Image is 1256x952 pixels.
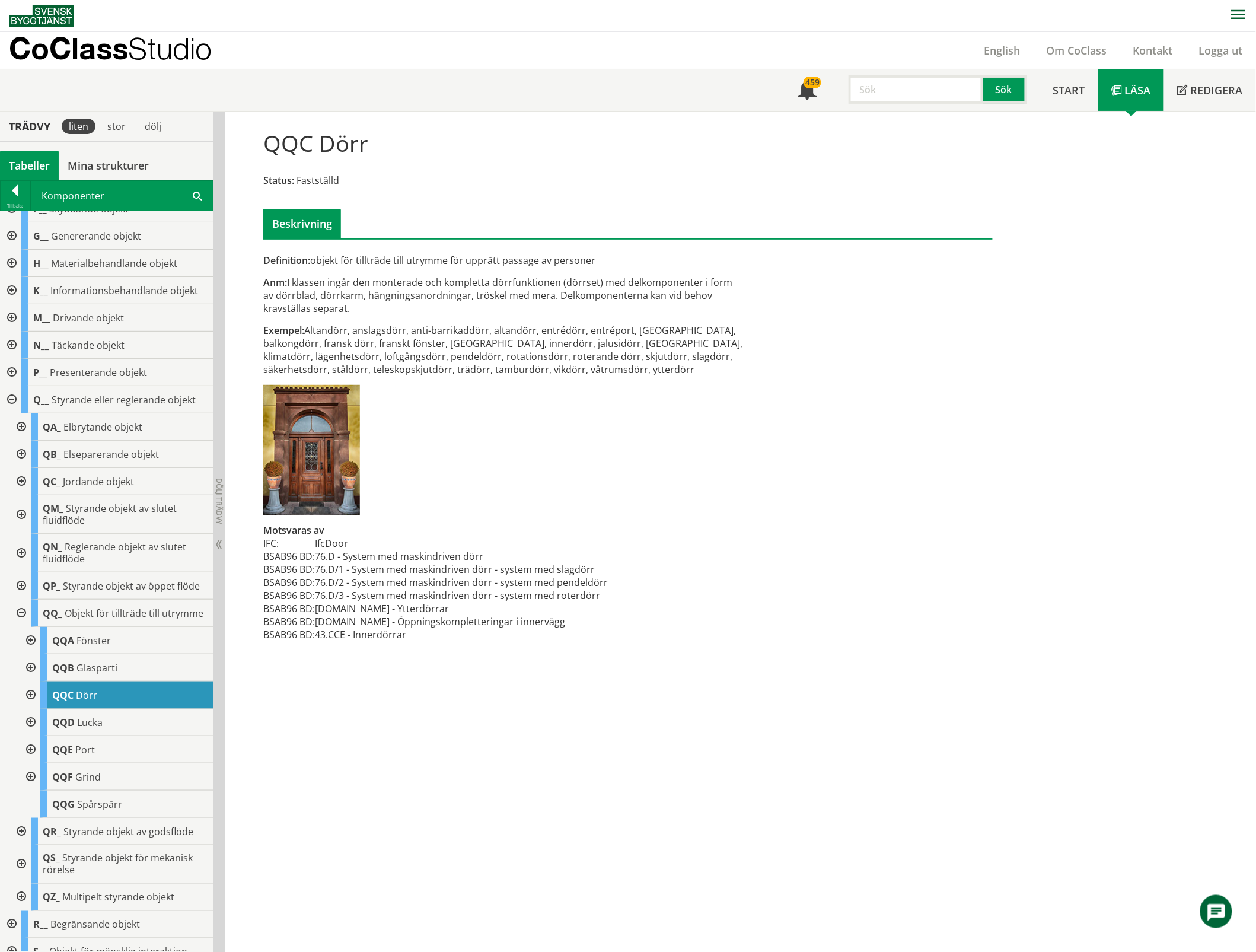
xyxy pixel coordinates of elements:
span: Reglerande objekt av slutet fluidflöde [43,540,186,565]
td: 76.D/3 - System med maskindriven dörr - system med roterdörr [315,589,608,602]
span: Exempel: [263,324,304,337]
span: Q__ [33,393,49,406]
div: Trädvy [2,120,57,133]
span: Styrande objekt för mekanisk rörelse [43,852,193,877]
span: QZ_ [43,891,60,904]
span: Styrande objekt av slutet fluidflöde [43,502,177,527]
span: QQB [52,661,74,674]
div: dölj [138,119,168,134]
span: QQE [52,743,73,756]
span: Presenterande objekt [50,366,147,379]
span: R__ [33,918,48,931]
button: Sök [983,75,1027,104]
span: Elbrytande objekt [63,421,142,434]
td: IFC: [263,537,315,550]
span: Glasparti [76,661,117,674]
img: Svensk Byggtjänst [9,5,74,27]
span: Täckande objekt [52,339,125,352]
td: 43.CCE - Innerdörrar [315,628,608,641]
span: Begränsande objekt [50,918,140,931]
span: Multipelt styrande objekt [62,891,174,904]
span: N__ [33,339,49,352]
span: QQ_ [43,607,62,620]
span: Dörr [76,689,97,702]
span: Informationsbehandlande objekt [50,284,198,297]
a: 459 [785,69,830,111]
a: Redigera [1164,69,1256,111]
td: BSAB96 BD: [263,563,315,576]
td: 76.D - System med maskindriven dörr [315,550,608,563]
span: Fönster [76,634,111,647]
div: I klassen ingår den monterade och kompletta dörrfunktionen (dörrset) med delkomponenter i form av... [263,276,743,315]
span: Port [75,743,95,756]
td: [DOMAIN_NAME] - Ytterdörrar [315,602,608,615]
span: QS_ [43,852,60,865]
span: Grind [75,770,101,784]
span: Styrande objekt av öppet flöde [63,580,200,593]
span: QQG [52,798,75,811]
span: Styrande objekt av godsflöde [63,825,193,838]
td: [DOMAIN_NAME] - Öppningskompletteringar i innervägg [315,615,608,628]
span: QN_ [43,540,62,553]
div: Altandörr, anslagsdörr, anti-barrikaddörr, altandörr, entrédörr, entréport, [GEOGRAPHIC_DATA], ba... [263,324,743,376]
span: Elseparerande objekt [63,448,159,461]
a: Mina strukturer [59,151,158,180]
div: 459 [804,77,821,88]
td: 76.D/1 - System med maskindriven dörr - system med slagdörr [315,563,608,576]
div: objekt för tillträde till utrymme för upprätt passage av personer [263,254,743,267]
span: QB_ [43,448,61,461]
span: G__ [33,230,49,243]
span: Materialbehandlande objekt [51,257,177,270]
h1: QQC Dörr [263,130,368,156]
span: Läsa [1125,83,1151,97]
span: Sök i tabellen [193,189,202,202]
span: Definition: [263,254,310,267]
span: Genererande objekt [51,230,141,243]
span: H__ [33,257,49,270]
span: QP_ [43,580,60,593]
td: 76.D/2 - System med maskindriven dörr - system med pendeldörr [315,576,608,589]
span: QM_ [43,502,63,515]
span: Objekt för tillträde till utrymme [65,607,203,620]
td: BSAB96 BD: [263,589,315,602]
div: Tillbaka [1,201,30,211]
a: Logga ut [1186,43,1256,58]
div: Komponenter [31,181,213,211]
span: P__ [33,366,47,379]
td: BSAB96 BD: [263,550,315,563]
p: CoClass [9,42,212,55]
span: Studio [128,31,212,66]
span: Motsvaras av [263,524,324,537]
span: QQC [52,689,74,702]
a: Start [1040,69,1098,111]
span: Lucka [77,716,103,729]
span: Dölj trädvy [214,478,224,524]
td: BSAB96 BD: [263,615,315,628]
span: Notifikationer [798,82,817,101]
span: Jordande objekt [63,475,134,488]
span: QQF [52,770,73,784]
a: English [971,43,1034,58]
span: Fastställd [297,174,339,187]
a: CoClassStudio [9,32,237,69]
span: Styrande eller reglerande objekt [52,393,196,406]
span: Start [1053,83,1085,97]
div: liten [62,119,95,134]
span: Drivande objekt [53,311,124,324]
span: QQA [52,634,74,647]
img: qqc-dorr.jpg [263,385,360,515]
td: BSAB96 BD: [263,576,315,589]
a: Läsa [1098,69,1164,111]
td: IfcDoor [315,537,608,550]
td: BSAB96 BD: [263,628,315,641]
span: K__ [33,284,48,297]
span: QR_ [43,825,61,838]
span: Status: [263,174,294,187]
div: stor [100,119,133,134]
a: Om CoClass [1034,43,1120,58]
td: BSAB96 BD: [263,602,315,615]
span: Anm: [263,276,287,289]
span: M__ [33,311,50,324]
span: QC_ [43,475,60,488]
span: Redigera [1191,83,1243,97]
